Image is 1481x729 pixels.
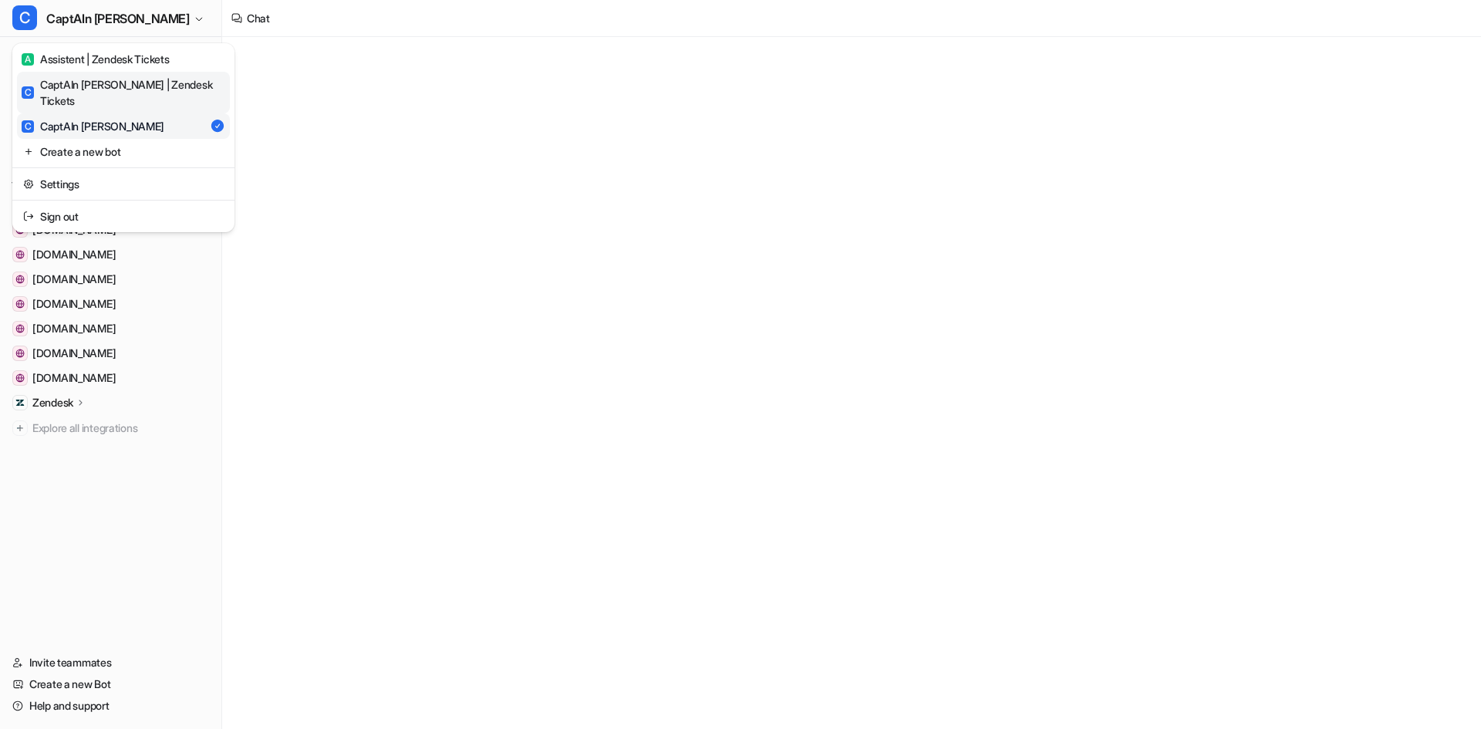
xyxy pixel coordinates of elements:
span: C [22,120,34,133]
div: CaptAIn [PERSON_NAME] [22,118,164,134]
span: CaptAIn [PERSON_NAME] [46,8,190,29]
span: C [22,86,34,99]
div: Assistent | Zendesk Tickets [22,51,169,67]
span: A [22,53,34,66]
div: CCaptAIn [PERSON_NAME] [12,43,234,232]
img: reset [23,208,34,224]
img: reset [23,176,34,192]
a: Settings [17,171,230,197]
a: Create a new bot [17,139,230,164]
a: Sign out [17,204,230,229]
span: C [12,5,37,30]
img: reset [23,143,34,160]
div: CaptAIn [PERSON_NAME] | Zendesk Tickets [22,76,225,109]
